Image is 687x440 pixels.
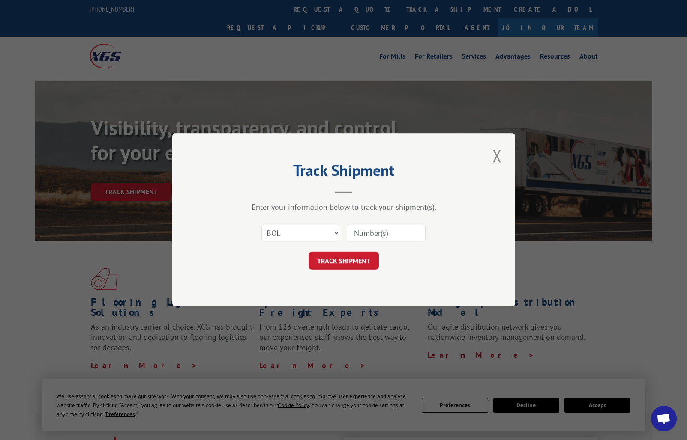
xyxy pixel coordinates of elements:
[651,406,677,431] a: Open chat
[347,224,426,242] input: Number(s)
[215,164,472,181] h2: Track Shipment
[215,202,472,212] div: Enter your information below to track your shipment(s).
[490,144,504,167] button: Close modal
[309,252,379,270] button: TRACK SHIPMENT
